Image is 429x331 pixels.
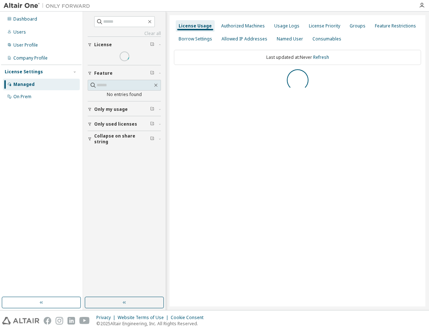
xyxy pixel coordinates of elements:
[350,23,365,29] div: Groups
[309,23,340,29] div: License Priority
[221,23,265,29] div: Authorized Machines
[150,136,154,142] span: Clear filter
[174,50,421,65] div: Last updated at: Never
[44,317,51,325] img: facebook.svg
[94,70,113,76] span: Feature
[56,317,63,325] img: instagram.svg
[150,42,154,48] span: Clear filter
[88,101,161,117] button: Only my usage
[13,16,37,22] div: Dashboard
[274,23,299,29] div: Usage Logs
[96,321,208,327] p: © 2025 Altair Engineering, Inc. All Rights Reserved.
[96,315,118,321] div: Privacy
[94,121,137,127] span: Only used licenses
[88,92,161,97] div: No entries found
[94,133,150,145] span: Collapse on share string
[94,106,128,112] span: Only my usage
[13,55,48,61] div: Company Profile
[150,106,154,112] span: Clear filter
[375,23,416,29] div: Feature Restrictions
[13,42,38,48] div: User Profile
[88,65,161,81] button: Feature
[88,131,161,147] button: Collapse on share string
[313,54,329,60] a: Refresh
[5,69,43,75] div: License Settings
[277,36,303,42] div: Named User
[79,317,90,325] img: youtube.svg
[88,116,161,132] button: Only used licenses
[179,36,212,42] div: Borrow Settings
[118,315,171,321] div: Website Terms of Use
[222,36,267,42] div: Allowed IP Addresses
[94,42,112,48] span: License
[150,70,154,76] span: Clear filter
[13,29,26,35] div: Users
[67,317,75,325] img: linkedin.svg
[13,94,31,100] div: On Prem
[13,82,35,87] div: Managed
[171,315,208,321] div: Cookie Consent
[150,121,154,127] span: Clear filter
[88,37,161,53] button: License
[88,31,161,36] a: Clear all
[4,2,94,9] img: Altair One
[179,23,212,29] div: License Usage
[312,36,341,42] div: Consumables
[2,317,39,325] img: altair_logo.svg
